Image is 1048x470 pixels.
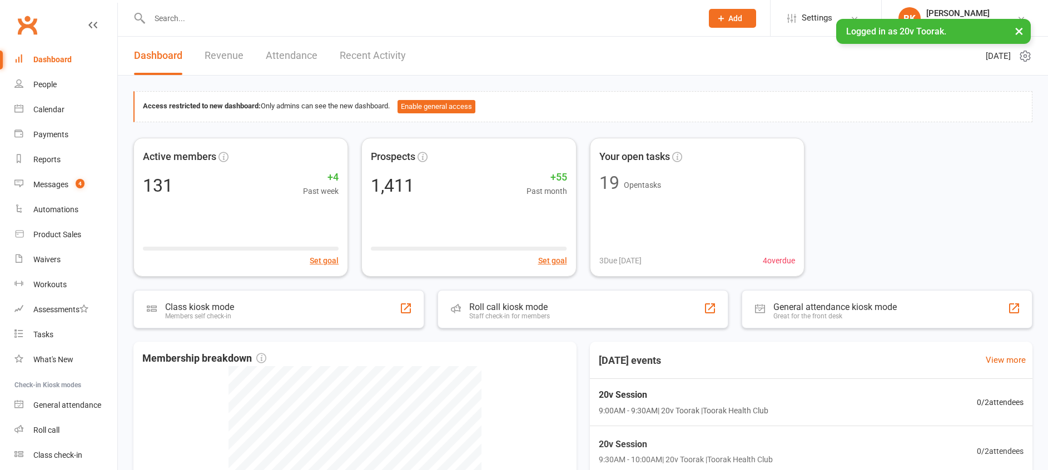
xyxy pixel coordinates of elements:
div: Class check-in [33,451,82,459]
a: Calendar [14,97,117,122]
span: 4 overdue [763,254,795,267]
div: Calendar [33,105,64,114]
span: Past month [527,185,567,197]
div: Product Sales [33,230,81,239]
div: People [33,80,57,89]
div: Workouts [33,280,67,289]
span: 20v Session [599,388,768,402]
div: Only admins can see the new dashboard. [143,100,1024,113]
div: Automations [33,205,78,214]
a: Workouts [14,272,117,297]
span: 0 / 2 attendees [977,446,1024,458]
span: 4 [76,179,85,188]
span: 9:00AM - 9:30AM | 20v Toorak | Toorak Health Club [599,404,768,417]
div: Roll call kiosk mode [469,302,550,312]
button: Add [709,9,756,28]
div: General attendance kiosk mode [773,302,897,312]
span: Logged in as 20v Toorak. [846,26,946,37]
a: Automations [14,197,117,222]
div: Staff check-in for members [469,312,550,320]
div: Members self check-in [165,312,234,320]
a: Assessments [14,297,117,322]
a: Dashboard [134,37,182,75]
span: Past week [303,185,339,197]
a: Revenue [205,37,244,75]
button: Set goal [538,254,567,267]
div: [PERSON_NAME] [926,8,990,18]
a: Recent Activity [340,37,406,75]
span: 9:30AM - 10:00AM | 20v Toorak | Toorak Health Club [599,453,773,466]
span: 20v Session [599,437,773,452]
a: View more [986,353,1026,367]
a: People [14,72,117,97]
span: Membership breakdown [142,351,266,367]
div: Waivers [33,255,61,264]
a: Reports [14,147,117,172]
span: [DATE] [986,49,1011,63]
div: 20v Toorak [926,18,990,28]
div: 19 [599,174,619,192]
div: Great for the front desk [773,312,897,320]
strong: Access restricted to new dashboard: [143,102,261,110]
a: Dashboard [14,47,117,72]
a: Waivers [14,247,117,272]
a: Messages 4 [14,172,117,197]
a: Payments [14,122,117,147]
div: 131 [143,177,173,194]
a: Clubworx [13,11,41,39]
a: What's New [14,347,117,372]
div: BK [898,7,921,29]
span: Active members [143,149,216,165]
a: Class kiosk mode [14,443,117,468]
a: Roll call [14,418,117,443]
button: Set goal [310,254,339,267]
span: Add [728,14,742,23]
div: Tasks [33,330,53,339]
a: General attendance kiosk mode [14,393,117,418]
button: Enable general access [398,100,475,113]
div: What's New [33,355,73,364]
a: Tasks [14,322,117,347]
div: Dashboard [33,55,72,64]
div: Class kiosk mode [165,302,234,312]
span: 3 Due [DATE] [599,254,642,267]
span: Prospects [371,149,415,165]
input: Search... [146,11,694,26]
div: Reports [33,155,61,164]
span: +55 [527,169,567,186]
div: 1,411 [371,177,414,194]
span: Your open tasks [599,149,670,165]
span: Settings [802,6,832,31]
div: Payments [33,130,68,139]
span: Open tasks [624,181,661,189]
a: Attendance [266,37,317,75]
span: +4 [303,169,339,186]
div: Roll call [33,426,59,434]
button: × [1009,19,1029,43]
div: General attendance [33,401,101,409]
h3: [DATE] events [590,351,670,371]
span: 0 / 2 attendees [977,396,1024,408]
div: Assessments [33,305,88,314]
a: Product Sales [14,222,117,247]
div: Messages [33,180,68,189]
